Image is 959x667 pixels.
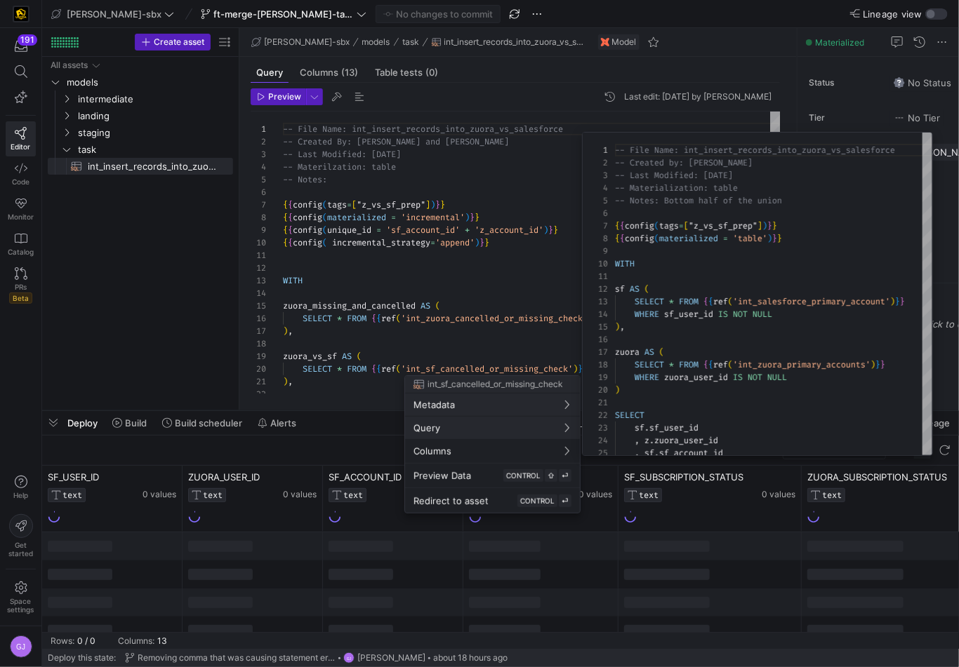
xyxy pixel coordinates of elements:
span: ( [728,296,733,307]
div: 16 [583,333,608,346]
span: Query [414,422,440,433]
span: 'table' [733,233,767,244]
span: -- Created by: [PERSON_NAME] [615,157,753,168]
span: { [703,359,708,370]
span: ) [871,359,875,370]
span: zuora_user_id [664,372,728,383]
span: ( [659,346,664,358]
span: . [654,447,659,459]
span: zuora_user_id [654,435,718,446]
span: , [635,435,640,446]
span: sf_user_id [649,422,699,433]
span: "z_vs_sf_prep" [689,220,758,231]
span: WHERE [635,372,659,383]
span: -- Notes: Bottom half of the union [615,195,782,206]
span: FROM [679,359,699,370]
span: SELECT [635,359,664,370]
span: ( [728,359,733,370]
span: } [777,233,782,244]
span: ⇧ [548,471,555,480]
span: . [644,422,649,433]
span: NOT [748,372,762,383]
div: 15 [583,321,608,333]
span: NULL [753,309,772,320]
span: { [708,296,713,307]
div: 19 [583,371,608,384]
div: 6 [583,207,608,220]
span: ) [762,220,767,231]
span: AS [644,346,654,358]
span: sf [644,447,654,459]
span: IS [733,372,743,383]
span: CONTROL [506,471,541,480]
span: [ [684,220,689,231]
span: ) [615,384,620,396]
div: 11 [583,270,608,283]
div: 10 [583,257,608,270]
span: } [772,220,777,231]
span: ref [713,296,728,307]
div: 3 [583,169,608,182]
span: SELECT [615,410,644,421]
span: sf_account_id [659,447,723,459]
span: CONTROL [520,497,555,505]
span: { [620,233,625,244]
span: AS [630,283,640,295]
div: 17 [583,346,608,358]
span: zuora [615,346,640,358]
span: ref [713,359,728,370]
span: } [875,359,880,370]
span: esforce [861,144,895,156]
div: 22 [583,409,608,422]
span: } [880,359,885,370]
span: } [767,220,772,231]
div: 12 [583,283,608,295]
div: 2 [583,156,608,169]
span: ( [644,283,649,295]
div: 8 [583,232,608,245]
span: ) [615,321,620,332]
div: 1 [583,144,608,156]
span: Metadata [414,399,455,410]
div: 23 [583,422,608,434]
span: WITH [615,258,635,269]
span: Preview Data [414,470,471,481]
div: 9 [583,245,608,257]
span: 'int_zuora_primary_accounts' [733,359,871,370]
span: = [723,233,728,244]
div: 20 [583,384,608,396]
span: ) [890,296,895,307]
span: -- Materialization: table [615,182,738,194]
span: int_sf_cancelled_or_missing_check [428,379,563,389]
span: NULL [767,372,787,383]
span: SELECT [635,296,664,307]
span: 'int_salesforce_primary_account' [733,296,890,307]
span: . [649,435,654,446]
div: 21 [583,396,608,409]
div: 5 [583,194,608,207]
span: } [900,296,905,307]
span: ⏎ [562,497,569,505]
span: materialized [659,233,718,244]
span: FROM [679,296,699,307]
span: ( [654,220,659,231]
span: , [635,447,640,459]
span: NOT [733,309,748,320]
span: -- File Name: int_insert_records_into_zuora_vs_sal [615,144,861,156]
span: ⏎ [562,471,569,480]
span: { [703,296,708,307]
span: { [620,220,625,231]
span: { [615,220,620,231]
span: { [708,359,713,370]
span: { [615,233,620,244]
div: 24 [583,434,608,447]
span: sf_user_id [664,309,713,320]
span: -- Last Modified: [DATE] [615,170,733,181]
span: WHERE [635,309,659,320]
span: ) [767,233,772,244]
span: IS [718,309,728,320]
div: 13 [583,295,608,308]
span: } [895,296,900,307]
span: Columns [414,445,451,457]
span: tags [659,220,679,231]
